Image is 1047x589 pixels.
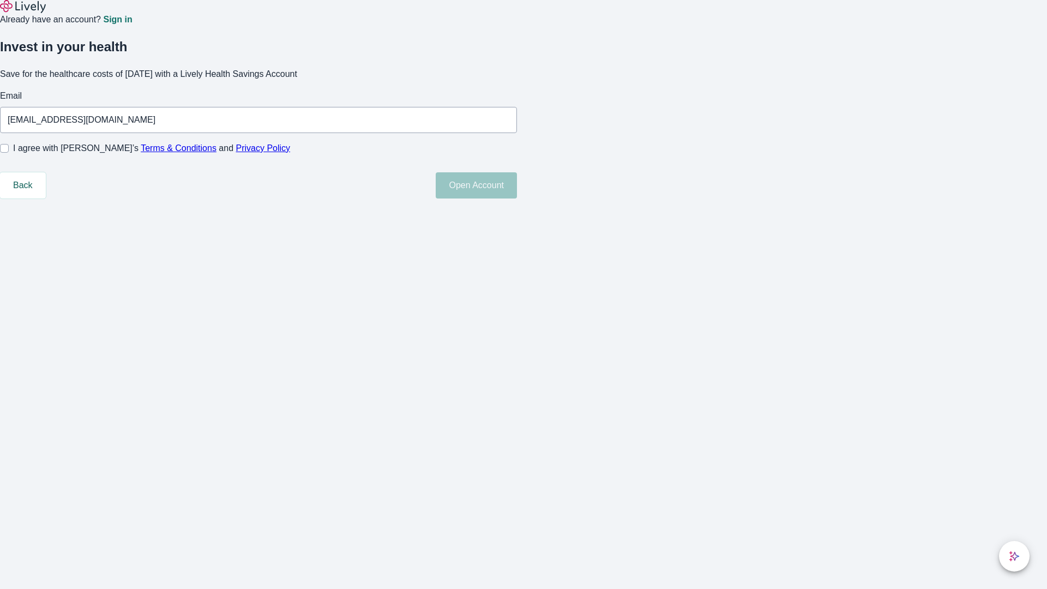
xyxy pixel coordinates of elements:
span: I agree with [PERSON_NAME]’s and [13,142,290,155]
button: chat [999,541,1030,572]
a: Terms & Conditions [141,143,216,153]
a: Sign in [103,15,132,24]
svg: Lively AI Assistant [1009,551,1020,562]
a: Privacy Policy [236,143,291,153]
